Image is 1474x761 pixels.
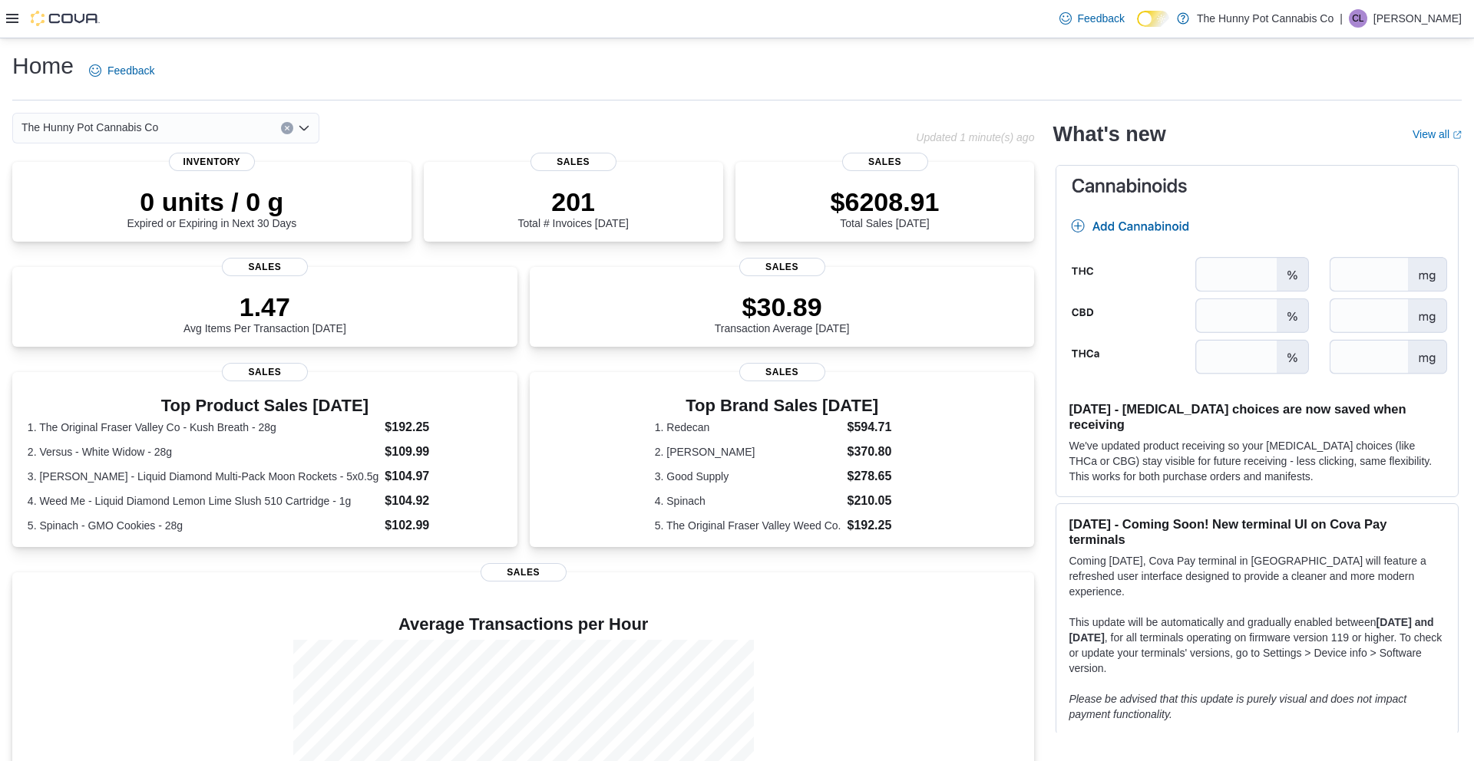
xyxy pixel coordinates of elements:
[1137,11,1169,27] input: Dark Mode
[847,492,909,510] dd: $210.05
[530,153,616,171] span: Sales
[1349,9,1367,28] div: Carson Levine
[655,518,841,533] dt: 5. The Original Fraser Valley Weed Co.
[222,258,308,276] span: Sales
[655,397,910,415] h3: Top Brand Sales [DATE]
[847,516,909,535] dd: $192.25
[21,118,158,137] span: The Hunny Pot Cannabis Co
[31,11,100,26] img: Cova
[842,153,928,171] span: Sales
[847,443,909,461] dd: $370.80
[385,492,502,510] dd: $104.92
[28,518,379,533] dt: 5. Spinach - GMO Cookies - 28g
[28,420,379,435] dt: 1. The Original Fraser Valley Co - Kush Breath - 28g
[1069,438,1446,484] p: We've updated product receiving so your [MEDICAL_DATA] choices (like THCa or CBG) stay visible fo...
[1340,9,1343,28] p: |
[183,292,346,322] p: 1.47
[28,397,502,415] h3: Top Product Sales [DATE]
[655,493,841,509] dt: 4. Spinach
[481,563,567,581] span: Sales
[831,186,940,217] p: $6208.91
[127,186,296,229] div: Expired or Expiring in Next 30 Days
[847,418,909,437] dd: $594.71
[169,153,255,171] span: Inventory
[28,444,379,460] dt: 2. Versus - White Widow - 28g
[183,292,346,334] div: Avg Items Per Transaction [DATE]
[655,444,841,460] dt: 2. [PERSON_NAME]
[1053,3,1131,34] a: Feedback
[1453,130,1462,140] svg: External link
[739,258,825,276] span: Sales
[715,292,850,322] p: $30.89
[385,516,502,535] dd: $102.99
[385,443,502,461] dd: $109.99
[25,615,1022,634] h4: Average Transactions per Hour
[655,420,841,435] dt: 1. Redecan
[739,363,825,381] span: Sales
[1352,9,1363,28] span: CL
[916,131,1034,143] p: Updated 1 minute(s) ago
[1197,9,1334,28] p: The Hunny Pot Cannabis Co
[1069,516,1446,547] h3: [DATE] - Coming Soon! New terminal UI on Cova Pay terminals
[127,186,296,217] p: 0 units / 0 g
[831,186,940,229] div: Total Sales [DATE]
[1053,122,1165,147] h2: What's new
[1373,9,1462,28] p: [PERSON_NAME]
[517,186,628,229] div: Total # Invoices [DATE]
[715,292,850,334] div: Transaction Average [DATE]
[28,469,379,484] dt: 3. [PERSON_NAME] - Liquid Diamond Multi-Pack Moon Rockets - 5x0.5g
[847,467,909,486] dd: $278.65
[1069,401,1446,432] h3: [DATE] - [MEDICAL_DATA] choices are now saved when receiving
[222,363,308,381] span: Sales
[1069,553,1446,599] p: Coming [DATE], Cova Pay terminal in [GEOGRAPHIC_DATA] will feature a refreshed user interface des...
[655,469,841,484] dt: 3. Good Supply
[107,63,154,78] span: Feedback
[12,51,74,81] h1: Home
[1413,128,1462,140] a: View allExternal link
[28,493,379,509] dt: 4. Weed Me - Liquid Diamond Lemon Lime Slush 510 Cartridge - 1g
[298,122,310,134] button: Open list of options
[1069,693,1406,720] em: Please be advised that this update is purely visual and does not impact payment functionality.
[517,186,628,217] p: 201
[1078,11,1125,26] span: Feedback
[1069,614,1446,676] p: This update will be automatically and gradually enabled between , for all terminals operating on ...
[385,418,502,437] dd: $192.25
[385,467,502,486] dd: $104.97
[83,55,160,86] a: Feedback
[281,122,293,134] button: Clear input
